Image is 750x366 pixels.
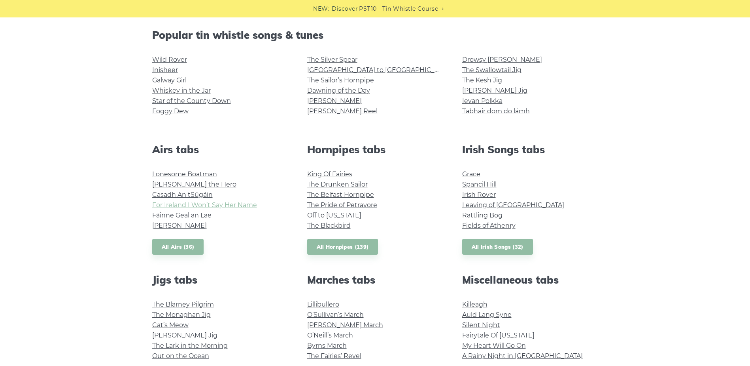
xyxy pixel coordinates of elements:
a: The Silver Spear [307,56,357,63]
a: Fields of Athenry [462,222,516,229]
a: [PERSON_NAME] the Hero [152,181,236,188]
h2: Hornpipes tabs [307,143,443,156]
a: All Irish Songs (32) [462,239,533,255]
a: O’Neill’s March [307,332,353,339]
a: Dawning of the Day [307,87,370,94]
a: All Airs (36) [152,239,204,255]
a: Rattling Bog [462,212,503,219]
a: Lonesome Boatman [152,170,217,178]
h2: Airs tabs [152,143,288,156]
a: Ievan Polkka [462,97,503,105]
a: The Kesh Jig [462,76,502,84]
a: O’Sullivan’s March [307,311,364,318]
a: The Drunken Sailor [307,181,368,188]
a: [GEOGRAPHIC_DATA] to [GEOGRAPHIC_DATA] [307,66,453,74]
a: The Swallowtail Jig [462,66,521,74]
a: Casadh An tSúgáin [152,191,213,198]
a: [PERSON_NAME] [152,222,207,229]
a: Leaving of [GEOGRAPHIC_DATA] [462,201,564,209]
a: The Fairies’ Revel [307,352,361,360]
a: Wild Rover [152,56,187,63]
a: A Rainy Night in [GEOGRAPHIC_DATA] [462,352,583,360]
a: Out on the Ocean [152,352,209,360]
h2: Miscellaneous tabs [462,274,598,286]
a: The Lark in the Morning [152,342,228,349]
a: Fairytale Of [US_STATE] [462,332,535,339]
a: For Ireland I Won’t Say Her Name [152,201,257,209]
a: [PERSON_NAME] [307,97,362,105]
a: The Sailor’s Hornpipe [307,76,374,84]
h2: Jigs tabs [152,274,288,286]
a: Auld Lang Syne [462,311,512,318]
a: Irish Rover [462,191,496,198]
a: The Blarney Pilgrim [152,301,214,308]
h2: Irish Songs tabs [462,143,598,156]
h2: Marches tabs [307,274,443,286]
a: Lillibullero [307,301,339,308]
a: Inisheer [152,66,178,74]
a: The Pride of Petravore [307,201,377,209]
a: Off to [US_STATE] [307,212,361,219]
a: My Heart Will Go On [462,342,526,349]
a: All Hornpipes (139) [307,239,378,255]
a: [PERSON_NAME] March [307,321,383,329]
a: Drowsy [PERSON_NAME] [462,56,542,63]
a: Fáinne Geal an Lae [152,212,212,219]
a: [PERSON_NAME] Reel [307,107,378,115]
a: Galway Girl [152,76,187,84]
a: Star of the County Down [152,97,231,105]
a: Grace [462,170,480,178]
span: NEW: [313,4,329,13]
a: [PERSON_NAME] Jig [152,332,217,339]
a: Killeagh [462,301,487,308]
a: The Monaghan Jig [152,311,211,318]
a: King Of Fairies [307,170,352,178]
a: PST10 - Tin Whistle Course [359,4,438,13]
a: The Belfast Hornpipe [307,191,374,198]
a: Whiskey in the Jar [152,87,211,94]
a: The Blackbird [307,222,351,229]
a: Foggy Dew [152,107,189,115]
a: Spancil Hill [462,181,497,188]
a: [PERSON_NAME] Jig [462,87,527,94]
h2: Popular tin whistle songs & tunes [152,29,598,41]
a: Byrns March [307,342,347,349]
a: Cat’s Meow [152,321,189,329]
span: Discover [332,4,358,13]
a: Silent Night [462,321,500,329]
a: Tabhair dom do lámh [462,107,530,115]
